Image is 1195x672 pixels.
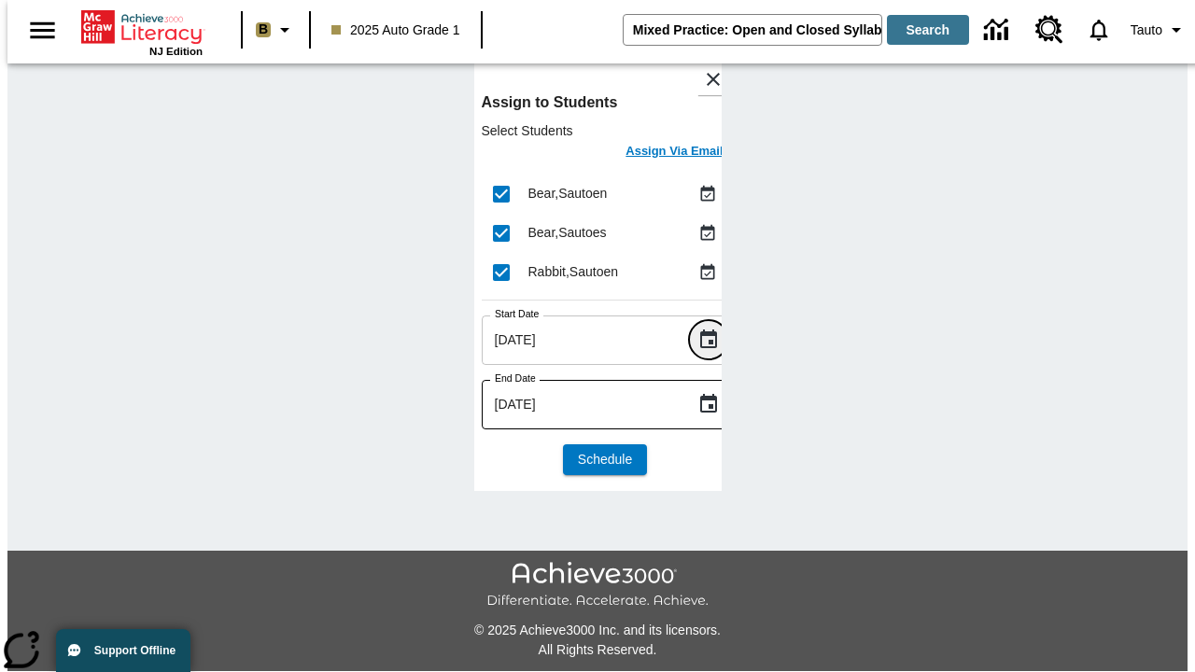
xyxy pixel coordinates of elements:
span: Bear , Sautoes [528,225,607,240]
img: Achieve3000 Differentiate Accelerate Achieve [486,562,709,609]
span: Rabbit , Sautoen [528,264,619,279]
span: NJ Edition [149,46,203,57]
p: © 2025 Achieve3000 Inc. and its licensors. [7,621,1188,640]
span: B [259,18,268,41]
button: Assigned Sep 23 to Sep 23 [694,219,722,247]
button: Assigned Sep 23 to Sep 23 [694,180,722,208]
button: Support Offline [56,629,190,672]
div: Bear, Sautoen [528,184,694,203]
button: Choose date, selected date is Sep 24, 2025 [690,321,727,358]
input: MMMM-DD-YYYY [482,315,682,365]
input: MMMM-DD-YYYY [482,380,682,429]
span: Bear , Sautoen [528,186,608,201]
h6: Assign Via Email [626,141,723,162]
a: Resource Center, Will open in new tab [1024,5,1075,55]
div: Rabbit, Sautoen [528,262,694,282]
a: Home [81,8,203,46]
button: Profile/Settings [1123,13,1195,47]
span: Support Offline [94,644,176,657]
button: Close [697,63,729,95]
input: search field [624,15,881,45]
label: Start Date [495,307,539,321]
button: Assigned Sep 23 to Sep 23 [694,259,722,287]
button: Boost Class color is light brown. Change class color [248,13,303,47]
label: End Date [495,371,536,385]
span: Schedule [578,450,632,469]
button: Choose date, selected date is Sep 24, 2025 [690,385,727,423]
a: Data Center [973,5,1024,56]
div: Home [81,7,203,57]
h6: Assign to Students [482,90,729,116]
a: Notifications [1075,6,1123,54]
p: Select Students [482,121,729,140]
span: 2025 Auto Grade 1 [331,21,460,40]
button: Assign Via Email [620,140,728,167]
span: Tauto [1131,21,1162,40]
button: Search [887,15,969,45]
p: All Rights Reserved. [7,640,1188,660]
button: Open side menu [15,3,70,58]
div: Bear, Sautoes [528,223,694,243]
button: Schedule [563,444,647,475]
div: lesson details [474,56,722,491]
